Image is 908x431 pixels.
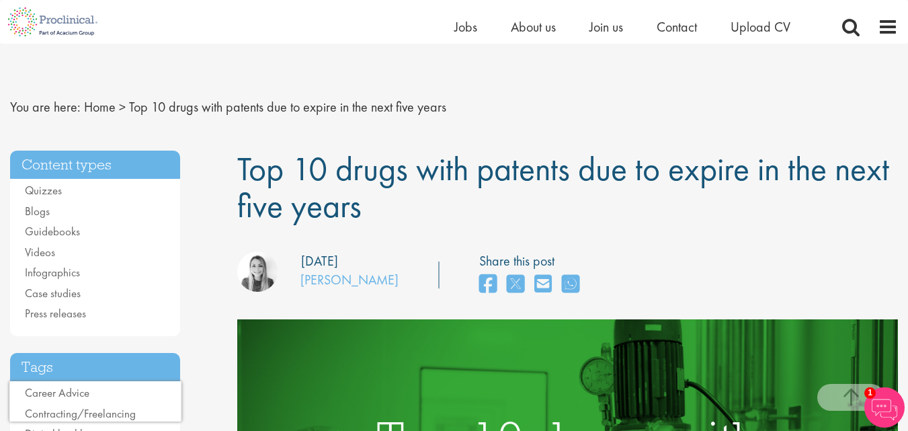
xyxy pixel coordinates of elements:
a: Jobs [454,18,477,36]
a: About us [511,18,556,36]
span: > [119,98,126,116]
h3: Content types [10,151,180,180]
span: 1 [864,387,876,399]
a: Blogs [25,204,50,219]
a: Press releases [25,306,86,321]
a: Contact [657,18,697,36]
a: Case studies [25,286,81,301]
a: Guidebooks [25,224,80,239]
a: Join us [589,18,623,36]
h3: Tags [10,353,180,382]
a: Upload CV [731,18,790,36]
img: Hannah Burke [237,251,278,292]
span: You are here: [10,98,81,116]
a: share on twitter [507,270,524,299]
label: Share this post [479,251,586,271]
a: Infographics [25,265,80,280]
iframe: reCAPTCHA [9,381,181,422]
span: Top 10 drugs with patents due to expire in the next five years [129,98,446,116]
a: share on whats app [562,270,579,299]
a: share on facebook [479,270,497,299]
a: share on email [534,270,552,299]
span: Top 10 drugs with patents due to expire in the next five years [237,147,889,227]
a: Videos [25,245,55,260]
div: [DATE] [301,251,338,271]
a: [PERSON_NAME] [300,271,399,288]
img: Chatbot [864,387,905,428]
a: breadcrumb link [84,98,116,116]
a: Quizzes [25,183,62,198]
